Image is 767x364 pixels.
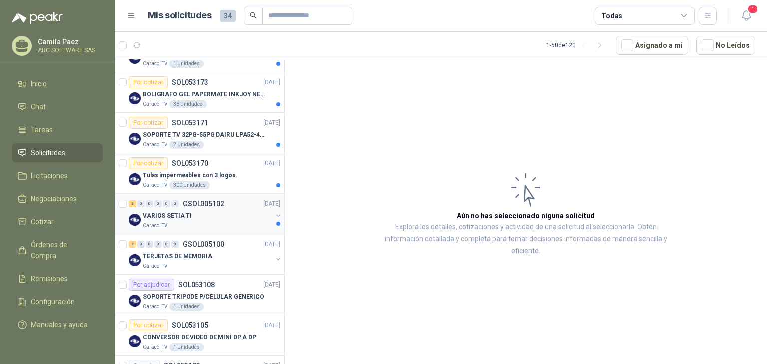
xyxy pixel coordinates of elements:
[183,200,224,207] p: GSOL005102
[143,292,264,302] p: SOPORTE TRIPODE P/CELULAR GENERICO
[263,159,280,168] p: [DATE]
[172,79,208,86] p: SOL053173
[172,160,208,167] p: SOL053170
[38,38,100,45] p: Camila Paez
[115,275,284,315] a: Por adjudicarSOL053108[DATE] Company LogoSOPORTE TRIPODE P/CELULAR GENERICOCaracol TV1 Unidades
[163,200,170,207] div: 0
[129,279,174,291] div: Por adjudicar
[263,199,280,209] p: [DATE]
[12,74,103,93] a: Inicio
[31,296,75,307] span: Configuración
[129,335,141,347] img: Company Logo
[601,10,622,21] div: Todas
[457,210,595,221] h3: Aún no has seleccionado niguna solicitud
[169,60,204,68] div: 1 Unidades
[137,241,145,248] div: 0
[263,78,280,87] p: [DATE]
[143,171,237,180] p: Tulas impermeables con 3 logos.
[129,319,168,331] div: Por cotizar
[737,7,755,25] button: 1
[143,90,267,99] p: BOLIGRAFO GEL PAPERMATE INKJOY NEGRO
[31,239,93,261] span: Órdenes de Compra
[12,269,103,288] a: Remisiones
[148,8,212,23] h1: Mis solicitudes
[129,76,168,88] div: Por cotizar
[143,130,267,140] p: SOPORTE TV 32PG-55PG DAIRU LPA52-446KIT2
[263,321,280,330] p: [DATE]
[143,262,167,270] p: Caracol TV
[129,117,168,129] div: Por cotizar
[129,157,168,169] div: Por cotizar
[163,241,170,248] div: 0
[129,92,141,104] img: Company Logo
[172,119,208,126] p: SOL053171
[143,252,212,261] p: TERJETAS DE MEMORIA
[115,72,284,113] a: Por cotizarSOL053173[DATE] Company LogoBOLIGRAFO GEL PAPERMATE INKJOY NEGROCaracol TV36 Unidades
[137,200,145,207] div: 0
[143,222,167,230] p: Caracol TV
[129,238,282,270] a: 2 0 0 0 0 0 GSOL005100[DATE] Company LogoTERJETAS DE MEMORIACaracol TV
[146,241,153,248] div: 0
[169,141,204,149] div: 2 Unidades
[31,193,77,204] span: Negociaciones
[12,120,103,139] a: Tareas
[115,315,284,356] a: Por cotizarSOL053105[DATE] Company LogoCONVERSOR DE VIDEO DE MINI DP A DPCaracol TV1 Unidades
[250,12,257,19] span: search
[31,101,46,112] span: Chat
[384,221,667,257] p: Explora los detalles, cotizaciones y actividad de una solicitud al seleccionarla. Obtén informaci...
[263,280,280,290] p: [DATE]
[12,189,103,208] a: Negociaciones
[169,100,207,108] div: 36 Unidades
[12,12,63,24] img: Logo peakr
[263,118,280,128] p: [DATE]
[143,333,256,342] p: CONVERSOR DE VIDEO DE MINI DP A DP
[171,200,179,207] div: 0
[129,133,141,145] img: Company Logo
[129,173,141,185] img: Company Logo
[143,181,167,189] p: Caracol TV
[129,198,282,230] a: 3 0 0 0 0 0 GSOL005102[DATE] Company LogoVARIOS SETIA TICaracol TV
[12,235,103,265] a: Órdenes de Compra
[12,166,103,185] a: Licitaciones
[38,47,100,53] p: ARC SOFTWARE SAS
[31,124,53,135] span: Tareas
[263,240,280,249] p: [DATE]
[747,4,758,14] span: 1
[169,303,204,311] div: 1 Unidades
[129,295,141,307] img: Company Logo
[12,212,103,231] a: Cotizar
[31,273,68,284] span: Remisiones
[129,214,141,226] img: Company Logo
[154,241,162,248] div: 0
[31,170,68,181] span: Licitaciones
[143,343,167,351] p: Caracol TV
[12,292,103,311] a: Configuración
[12,97,103,116] a: Chat
[143,211,192,221] p: VARIOS SETIA TI
[115,153,284,194] a: Por cotizarSOL053170[DATE] Company LogoTulas impermeables con 3 logos.Caracol TV300 Unidades
[146,200,153,207] div: 0
[178,281,215,288] p: SOL053108
[115,113,284,153] a: Por cotizarSOL053171[DATE] Company LogoSOPORTE TV 32PG-55PG DAIRU LPA52-446KIT2Caracol TV2 Unidades
[31,147,65,158] span: Solicitudes
[171,241,179,248] div: 0
[183,241,224,248] p: GSOL005100
[220,10,236,22] span: 34
[546,37,608,53] div: 1 - 50 de 120
[143,60,167,68] p: Caracol TV
[129,200,136,207] div: 3
[143,141,167,149] p: Caracol TV
[169,343,204,351] div: 1 Unidades
[12,315,103,334] a: Manuales y ayuda
[154,200,162,207] div: 0
[31,319,88,330] span: Manuales y ayuda
[172,322,208,329] p: SOL053105
[143,303,167,311] p: Caracol TV
[129,254,141,266] img: Company Logo
[12,143,103,162] a: Solicitudes
[31,78,47,89] span: Inicio
[143,100,167,108] p: Caracol TV
[169,181,210,189] div: 300 Unidades
[696,36,755,55] button: No Leídos
[31,216,54,227] span: Cotizar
